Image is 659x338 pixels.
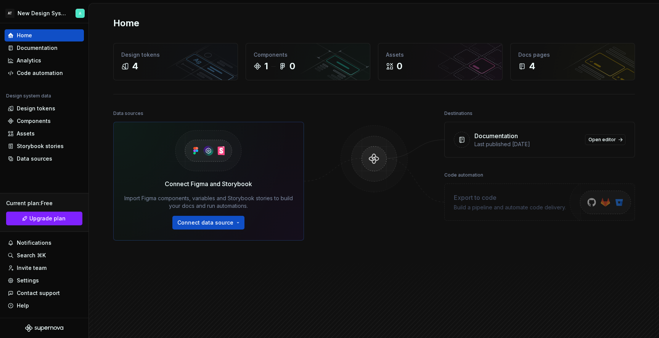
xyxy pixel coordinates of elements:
span: Open editor [588,137,616,143]
a: Docs pages4 [510,43,635,80]
div: Design system data [6,93,51,99]
div: Import Figma components, variables and Storybook stories to build your docs and run automations. [124,195,293,210]
div: Storybook stories [17,142,64,150]
div: Code automation [444,170,483,180]
svg: Supernova Logo [25,324,63,332]
div: Components [254,51,362,59]
span: Connect data source [177,219,233,226]
div: AT [5,9,14,18]
a: Assets [5,128,84,140]
h2: Home [113,17,139,29]
a: Upgrade plan [6,212,82,225]
div: Settings [17,277,39,284]
div: Last published [DATE] [474,140,580,148]
a: Code automation [5,67,84,79]
button: ATNew Design SystemArtem [2,5,87,21]
a: Components [5,115,84,127]
div: Notifications [17,239,51,247]
div: Invite team [17,264,47,272]
div: Help [17,302,29,309]
a: Home [5,29,84,41]
a: Storybook stories [5,140,84,152]
button: Connect data source [172,216,244,230]
div: Docs pages [518,51,627,59]
div: 4 [529,60,535,72]
div: Documentation [474,131,518,140]
button: Notifications [5,237,84,249]
div: Destinations [444,108,473,119]
a: Open editor [585,134,625,145]
div: Contact support [17,289,60,297]
div: Build a pipeline and automate code delivery. [454,204,566,211]
a: Invite team [5,262,84,274]
a: Documentation [5,42,84,54]
button: Help [5,300,84,312]
div: Home [17,32,32,39]
div: 1 [264,60,268,72]
div: Search ⌘K [17,252,46,259]
a: Components10 [246,43,370,80]
span: Upgrade plan [29,215,66,222]
div: New Design System [18,10,66,17]
div: 0 [289,60,295,72]
div: Components [17,117,51,125]
a: Analytics [5,54,84,67]
a: Assets0 [378,43,503,80]
div: Documentation [17,44,58,52]
div: Assets [386,51,495,59]
a: Data sources [5,153,84,165]
a: Design tokens4 [113,43,238,80]
div: Export to code [454,193,566,202]
a: Settings [5,274,84,287]
div: Code automation [17,69,63,77]
div: Connect Figma and Storybook [165,179,252,188]
button: Search ⌘K [5,249,84,261]
button: Contact support [5,287,84,299]
a: Design tokens [5,102,84,115]
div: Data sources [113,108,143,119]
div: 0 [397,60,402,72]
div: 4 [132,60,138,72]
div: Design tokens [17,105,55,112]
div: Assets [17,130,35,137]
div: Analytics [17,57,41,64]
div: Design tokens [121,51,230,59]
div: Current plan : Free [6,199,82,207]
img: Artem [76,9,85,18]
div: Data sources [17,155,52,163]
